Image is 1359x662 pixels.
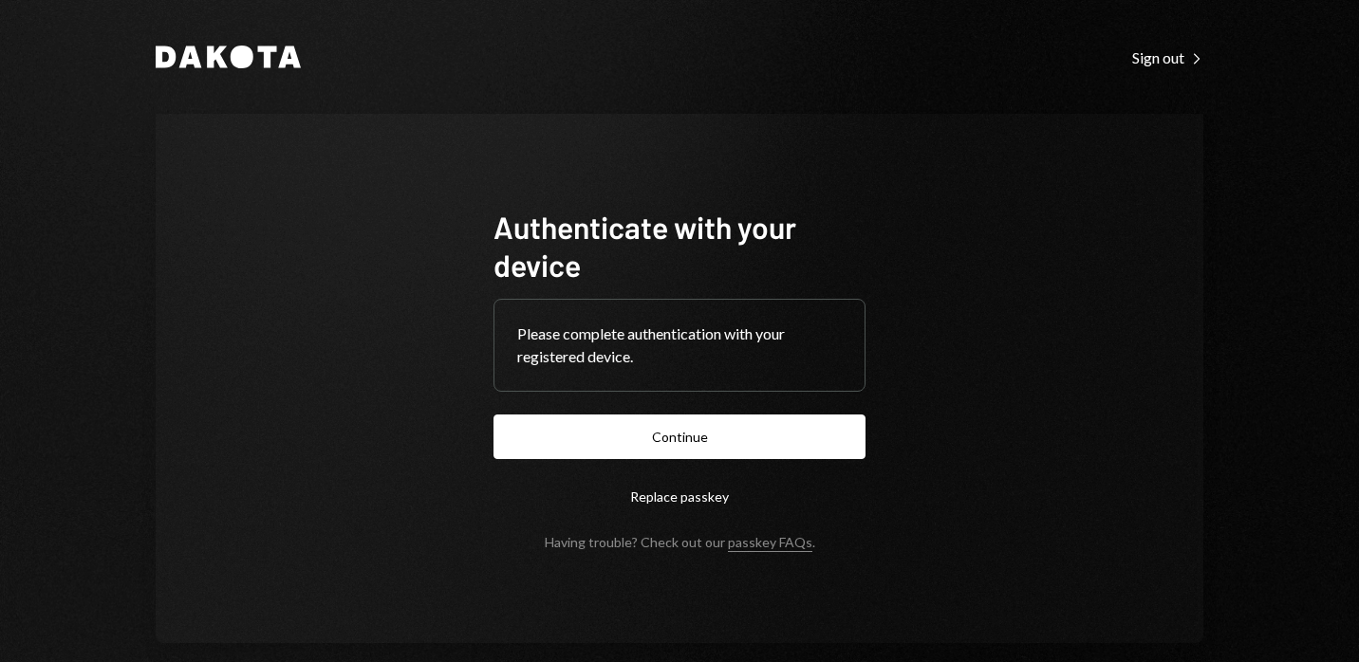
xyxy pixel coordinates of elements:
[493,208,866,284] h1: Authenticate with your device
[517,322,842,368] div: Please complete authentication with your registered device.
[1132,48,1203,67] div: Sign out
[493,414,866,459] button: Continue
[493,474,866,519] button: Replace passkey
[1132,46,1203,67] a: Sign out
[728,534,812,552] a: passkey FAQs
[545,534,815,550] div: Having trouble? Check out our .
